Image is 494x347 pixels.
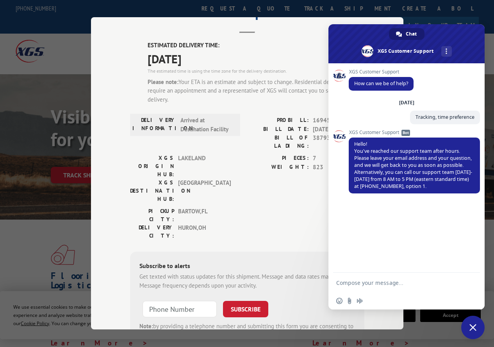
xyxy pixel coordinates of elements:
[139,272,355,290] div: Get texted with status updates for this shipment. Message and data rates may apply. Message frequ...
[148,50,364,68] span: [DATE]
[406,28,417,40] span: Chat
[349,130,480,135] span: XGS Customer Support
[247,154,309,163] label: PIECES:
[247,125,309,134] label: BILL DATE:
[223,301,268,317] button: SUBSCRIBE
[313,163,364,172] span: 823
[349,69,414,75] span: XGS Customer Support
[313,125,364,134] span: [DATE]
[247,134,309,150] label: BILL OF LADING:
[389,28,424,40] div: Chat
[148,41,364,50] label: ESTIMATED DELIVERY TIME:
[178,179,231,203] span: [GEOGRAPHIC_DATA]
[130,207,174,224] label: PICKUP CITY:
[336,298,342,304] span: Insert an emoji
[178,224,231,240] span: HURON , OH
[416,114,474,120] span: Tracking, time preference
[313,154,364,163] span: 7
[130,179,174,203] label: XGS DESTINATION HUB:
[178,207,231,224] span: BARTOW , FL
[399,100,414,105] div: [DATE]
[336,279,460,286] textarea: Compose your message...
[139,322,153,330] strong: Note:
[247,116,309,125] label: PROBILL:
[346,298,353,304] span: Send a file
[178,154,231,179] span: LAKELAND
[313,134,364,150] span: 3879386
[247,163,309,172] label: WEIGHT:
[441,46,452,57] div: More channels
[180,116,233,134] span: Arrived at Destination Facility
[143,301,217,317] input: Phone Number
[461,316,485,339] div: Close chat
[130,224,174,240] label: DELIVERY CITY:
[130,154,174,179] label: XGS ORIGIN HUB:
[148,78,364,104] div: Your ETA is an estimate and subject to change. Residential deliveries require an appointment and ...
[357,298,363,304] span: Audio message
[354,141,472,190] span: Hello! You've reached our support team after hours. Please leave your email address and your ques...
[354,80,408,87] span: How can we be of help?
[148,68,364,75] div: The estimated time is using the time zone for the delivery destination.
[401,130,410,136] span: Bot
[139,261,355,272] div: Subscribe to alerts
[148,78,178,86] strong: Please note:
[132,116,177,134] label: DELIVERY INFORMATION:
[313,116,364,125] span: 16945302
